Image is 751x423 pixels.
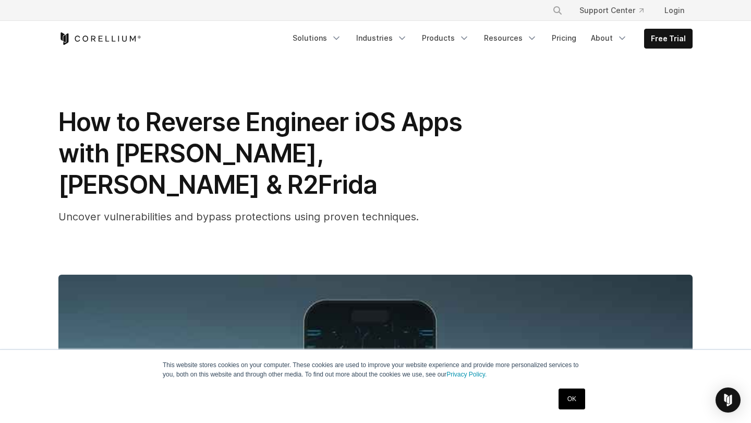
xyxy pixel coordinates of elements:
button: Search [548,1,567,20]
a: Free Trial [645,29,692,48]
a: About [585,29,634,48]
a: Corellium Home [58,32,141,45]
span: How to Reverse Engineer iOS Apps with [PERSON_NAME], [PERSON_NAME] & R2Frida [58,107,462,200]
a: Login [656,1,693,20]
a: Pricing [546,29,583,48]
div: Open Intercom Messenger [716,387,741,413]
p: This website stores cookies on your computer. These cookies are used to improve your website expe... [163,360,588,379]
a: Solutions [286,29,348,48]
div: Navigation Menu [540,1,693,20]
a: Industries [350,29,414,48]
span: Uncover vulnerabilities and bypass protections using proven techniques. [58,210,419,223]
div: Navigation Menu [286,29,693,49]
a: Privacy Policy. [446,371,487,378]
a: Products [416,29,476,48]
a: Support Center [571,1,652,20]
a: OK [559,389,585,409]
a: Resources [478,29,543,48]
